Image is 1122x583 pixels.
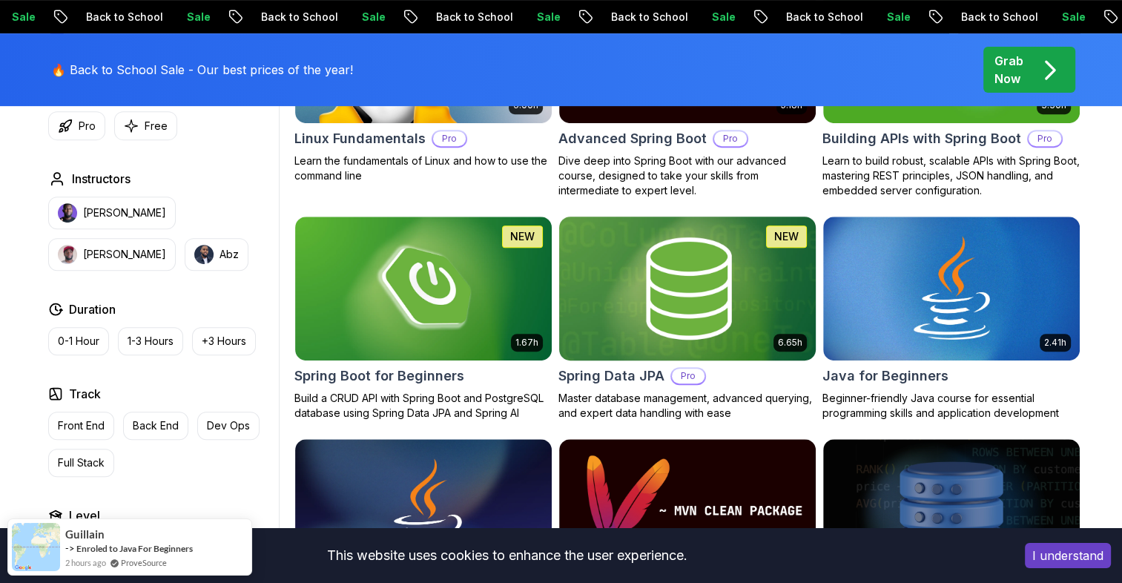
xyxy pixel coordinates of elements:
p: Pro [433,131,466,146]
p: Grab Now [994,52,1023,88]
button: 0-1 Hour [48,327,109,355]
p: Back to School [245,10,346,24]
img: Spring Boot for Beginners card [295,217,552,360]
p: Sale [346,10,393,24]
p: 🔥 Back to School Sale - Our best prices of the year! [51,61,353,79]
p: Pro [672,369,704,383]
p: Back to School [70,10,171,24]
p: Free [145,119,168,134]
p: Back to School [770,10,871,24]
img: Java for Developers card [295,439,552,583]
button: Back End [123,412,188,440]
img: instructor img [194,245,214,264]
p: Pro [714,131,747,146]
button: Front End [48,412,114,440]
h2: Advanced Spring Boot [558,128,707,149]
p: +3 Hours [202,334,246,349]
p: [PERSON_NAME] [83,205,166,220]
div: This website uses cookies to enhance the user experience. [11,539,1003,572]
p: Build a CRUD API with Spring Boot and PostgreSQL database using Spring Data JPA and Spring AI [294,391,552,421]
p: Sale [696,10,743,24]
p: Sale [1046,10,1093,24]
span: Guillain [65,528,105,541]
p: NEW [510,229,535,244]
h2: Java for Beginners [822,366,948,386]
p: Beginner-friendly Java course for essential programming skills and application development [822,391,1080,421]
button: Pro [48,111,105,140]
h2: Linux Fundamentals [294,128,426,149]
p: Back to School [420,10,521,24]
p: Back End [133,418,179,433]
img: provesource social proof notification image [12,523,60,571]
h2: Building APIs with Spring Boot [822,128,1021,149]
span: -> [65,542,75,554]
img: Java for Beginners card [823,217,1080,360]
a: ProveSource [121,556,167,569]
p: Dev Ops [207,418,250,433]
a: Enroled to Java For Beginners [76,542,193,555]
button: instructor img[PERSON_NAME] [48,238,176,271]
img: Advanced Databases card [823,439,1080,583]
h2: Duration [69,300,116,318]
p: Back to School [595,10,696,24]
p: Dive deep into Spring Boot with our advanced course, designed to take your skills from intermedia... [558,154,816,198]
p: Back to School [945,10,1046,24]
p: NEW [774,229,799,244]
button: Full Stack [48,449,114,477]
img: Maven Essentials card [559,439,816,583]
button: instructor img[PERSON_NAME] [48,197,176,229]
button: Free [114,111,177,140]
p: Full Stack [58,455,105,470]
a: Java for Beginners card2.41hJava for BeginnersBeginner-friendly Java course for essential program... [822,216,1080,421]
button: instructor imgAbz [185,238,248,271]
p: Pro [1029,131,1061,146]
h2: Instructors [72,170,131,188]
button: Dev Ops [197,412,260,440]
p: Learn the fundamentals of Linux and how to use the command line [294,154,552,183]
p: Sale [171,10,218,24]
p: Sale [871,10,918,24]
img: instructor img [58,203,77,223]
button: 1-3 Hours [118,327,183,355]
h2: Level [69,507,100,524]
p: Master database management, advanced querying, and expert data handling with ease [558,391,816,421]
p: 1.67h [515,337,538,349]
p: 6.65h [778,337,802,349]
a: Spring Boot for Beginners card1.67hNEWSpring Boot for BeginnersBuild a CRUD API with Spring Boot ... [294,216,552,421]
p: 1-3 Hours [128,334,174,349]
button: Accept cookies [1025,543,1111,568]
a: Spring Data JPA card6.65hNEWSpring Data JPAProMaster database management, advanced querying, and ... [558,216,816,421]
img: instructor img [58,245,77,264]
p: 0-1 Hour [58,334,99,349]
p: 2.41h [1044,337,1066,349]
p: Learn to build robust, scalable APIs with Spring Boot, mastering REST principles, JSON handling, ... [822,154,1080,198]
img: Spring Data JPA card [552,213,822,363]
h2: Spring Boot for Beginners [294,366,464,386]
p: Pro [79,119,96,134]
p: [PERSON_NAME] [83,247,166,262]
button: +3 Hours [192,327,256,355]
h2: Spring Data JPA [558,366,664,386]
p: Sale [521,10,568,24]
h2: Track [69,385,101,403]
p: Front End [58,418,105,433]
p: Abz [220,247,239,262]
span: 2 hours ago [65,556,106,569]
